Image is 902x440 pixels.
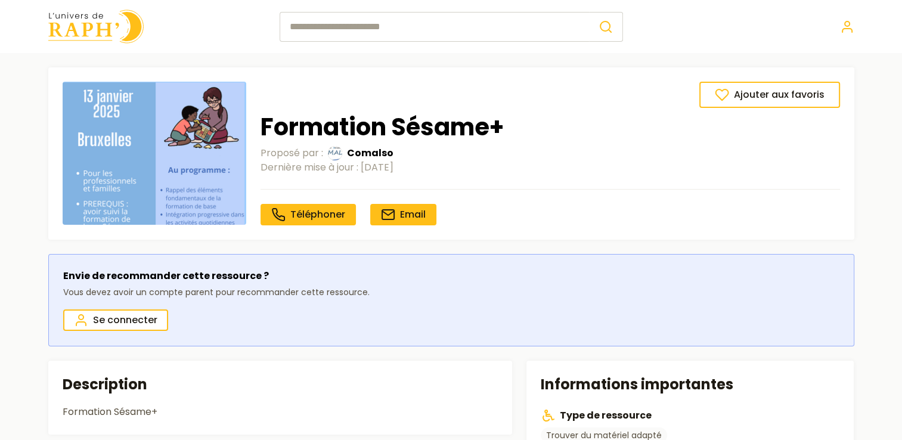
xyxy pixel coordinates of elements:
[63,375,498,394] h2: Description
[328,146,393,160] a: ComalsoComalso
[93,313,157,327] span: Se connecter
[347,146,393,160] span: Comalso
[400,207,426,221] span: Email
[840,20,854,34] a: Se connecter
[261,204,356,225] a: Téléphoner
[261,160,840,175] div: Dernière mise à jour :
[63,82,246,225] img: Formation Sesame+ Bxl 13 Janv 2025
[734,88,824,102] span: Ajouter aux favoris
[261,113,840,141] h1: Formation Sésame+
[63,404,498,420] div: Formation Sésame+
[370,204,436,225] a: Email
[589,12,623,42] button: Rechercher
[290,207,345,221] span: Téléphoner
[261,146,323,160] span: Proposé par :
[48,10,144,44] img: Univers de Raph logo
[63,286,370,300] p: Vous devez avoir un compte parent pour recommander cette ressource.
[541,375,839,394] h2: Informations importantes
[361,160,393,174] time: [DATE]
[699,82,840,108] button: Ajouter aux favoris
[63,309,168,331] a: Se connecter
[541,408,839,423] h3: Type de ressource
[328,146,342,160] img: Comalso
[63,269,370,283] p: Envie de recommander cette ressource ?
